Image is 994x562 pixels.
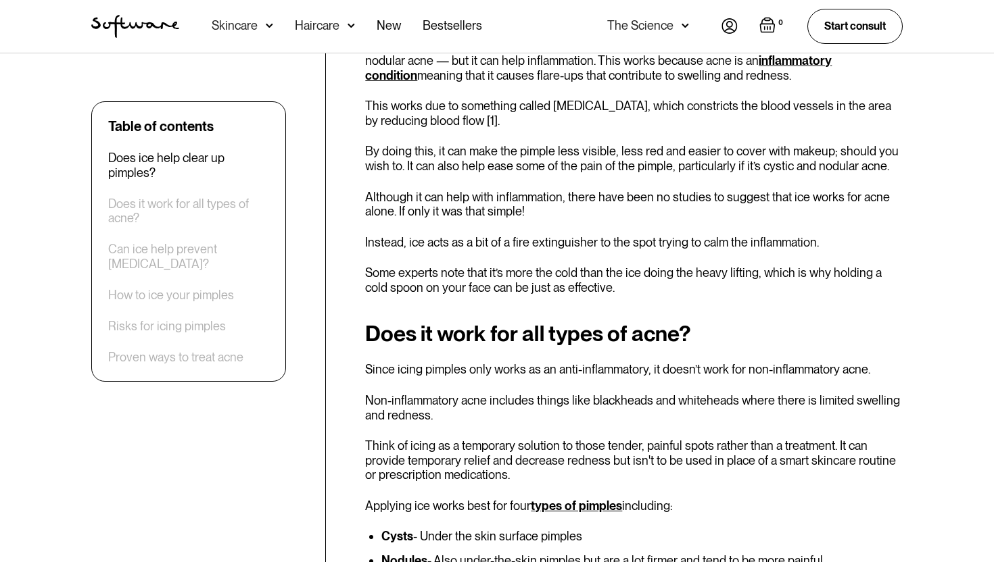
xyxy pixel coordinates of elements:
[365,322,903,346] h2: Does it work for all types of acne?
[381,530,903,543] li: - Under the skin surface pimples
[212,19,258,32] div: Skincare
[91,15,179,38] img: Software Logo
[266,19,273,32] img: arrow down
[108,151,269,180] a: Does ice help clear up pimples?
[365,39,903,82] p: Ice doesn’t necessarily help clear up acne or pimples — particularly if you’re suffering from cys...
[607,19,673,32] div: The Science
[365,362,903,377] p: Since icing pimples only works as an anti-inflammatory, it doesn’t work for non-inflammatory acne.
[365,99,903,128] p: This works due to something called [MEDICAL_DATA], which constricts the blood vessels in the area...
[365,393,903,422] p: Non-inflammatory acne includes things like blackheads and whiteheads where there is limited swell...
[682,19,689,32] img: arrow down
[807,9,903,43] a: Start consult
[365,235,903,250] p: Instead, ice acts as a bit of a fire extinguisher to the spot trying to calm the inflammation.
[108,350,243,365] a: Proven ways to treat acne
[776,17,786,29] div: 0
[365,265,903,295] p: Some experts note that it’s more the cold than the ice doing the heavy lifting, which is why hold...
[108,118,214,134] div: Table of contents
[108,288,234,303] a: How to ice your pimples
[365,438,903,482] p: Think of icing as a temporary solution to those tender, painful spots rather than a treatment. It...
[365,53,832,82] a: inflammatory condition
[759,17,786,36] a: Open empty cart
[108,197,269,226] a: Does it work for all types of acne?
[108,242,269,271] a: Can ice help prevent [MEDICAL_DATA]?
[108,319,226,334] a: Risks for icing pimples
[348,19,355,32] img: arrow down
[531,499,622,513] a: types of pimples
[365,190,903,219] p: Although it can help with inflammation, there have been no studies to suggest that ice works for ...
[365,499,903,513] p: Applying ice works best for four including:
[91,15,179,38] a: home
[365,144,903,173] p: By doing this, it can make the pimple less visible, less red and easier to cover with makeup; sho...
[381,529,413,543] strong: Cysts
[295,19,339,32] div: Haircare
